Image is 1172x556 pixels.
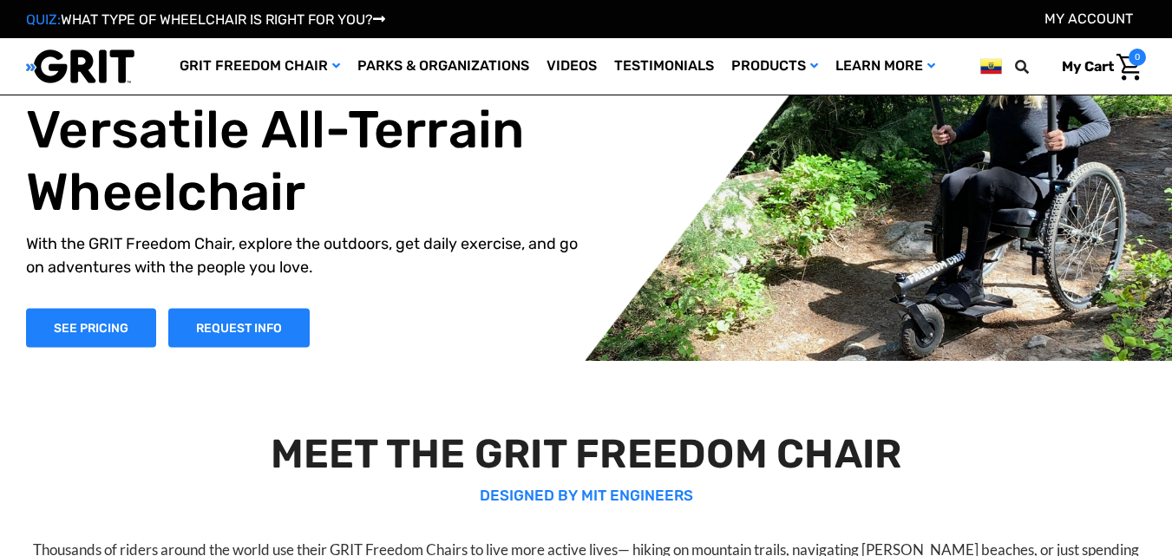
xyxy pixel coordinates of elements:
[1062,58,1114,75] span: My Cart
[349,38,538,95] a: Parks & Organizations
[606,38,723,95] a: Testimonials
[1023,49,1049,85] input: Search
[168,308,310,347] a: Diapositiva número 1, Request Information
[26,49,134,84] img: GRIT All-Terrain Wheelchair and Mobility Equipment
[1049,49,1146,85] a: Carrito con 0 artículos
[26,11,385,28] a: QUIZ:WHAT TYPE OF WHEELCHAIR IS RIGHT FOR YOU?
[1116,54,1142,81] img: Cart
[29,485,1143,507] p: DESIGNED BY MIT ENGINEERS
[26,36,599,223] h1: The World's Most Versatile All-Terrain Wheelchair
[827,38,944,95] a: Learn More
[538,38,606,95] a: Videos
[26,308,156,347] a: Shop Now
[29,430,1143,478] h2: MEET THE GRIT FREEDOM CHAIR
[1129,49,1146,66] span: 0
[723,38,827,95] a: Products
[1044,10,1133,27] a: Cuenta
[26,232,599,278] p: With the GRIT Freedom Chair, explore the outdoors, get daily exercise, and go on adventures with ...
[26,11,61,28] span: QUIZ:
[171,38,349,95] a: GRIT Freedom Chair
[980,56,1002,77] img: ec.png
